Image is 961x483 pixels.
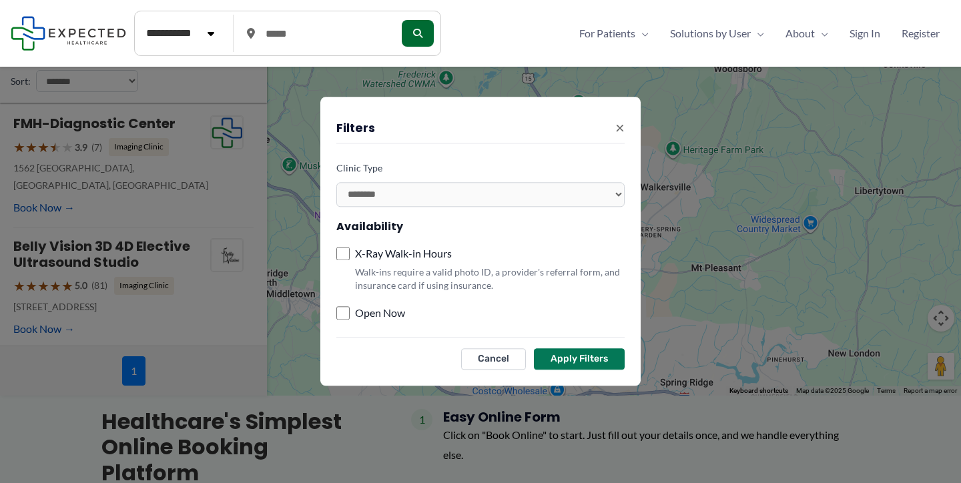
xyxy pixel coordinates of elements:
[336,220,625,233] h4: Availability
[336,159,625,177] label: Clinic Type
[815,23,828,43] span: Menu Toggle
[891,23,950,43] a: Register
[785,23,815,43] span: About
[461,349,526,370] button: Cancel
[659,23,775,43] a: Solutions by UserMenu Toggle
[569,23,659,43] a: For PatientsMenu Toggle
[355,244,452,264] label: X-Ray Walk-in Hours
[336,120,375,135] h3: Filters
[902,23,940,43] span: Register
[635,23,649,43] span: Menu Toggle
[751,23,764,43] span: Menu Toggle
[355,303,405,323] label: Open Now
[839,23,891,43] a: Sign In
[336,266,625,292] p: Walk-ins require a valid photo ID, a provider's referral form, and insurance card if using insura...
[615,113,625,143] span: ×
[11,16,126,50] img: Expected Healthcare Logo - side, dark font, small
[670,23,751,43] span: Solutions by User
[850,23,880,43] span: Sign In
[534,349,625,370] button: Apply Filters
[579,23,635,43] span: For Patients
[775,23,839,43] a: AboutMenu Toggle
